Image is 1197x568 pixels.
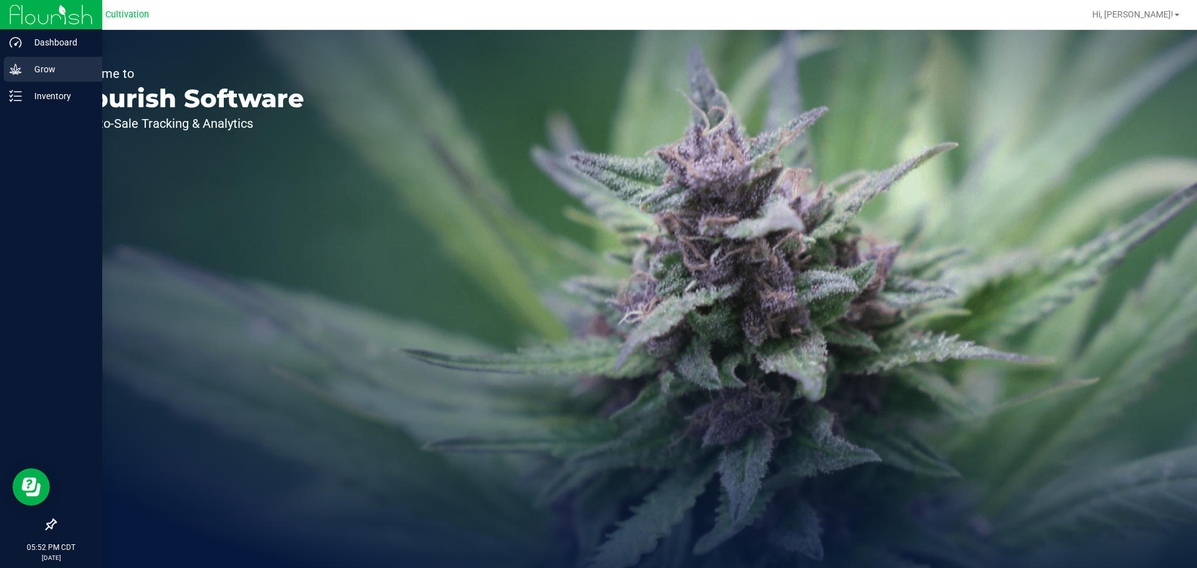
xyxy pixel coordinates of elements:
inline-svg: Inventory [9,90,22,102]
inline-svg: Grow [9,63,22,75]
iframe: Resource center [12,468,50,506]
p: Grow [22,62,97,77]
span: Hi, [PERSON_NAME]! [1092,9,1173,19]
span: Cultivation [105,9,149,20]
p: 05:52 PM CDT [6,542,97,553]
p: Inventory [22,89,97,103]
inline-svg: Dashboard [9,36,22,49]
p: Seed-to-Sale Tracking & Analytics [67,117,304,130]
p: Flourish Software [67,86,304,111]
p: Dashboard [22,35,97,50]
p: Welcome to [67,67,304,80]
p: [DATE] [6,553,97,562]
